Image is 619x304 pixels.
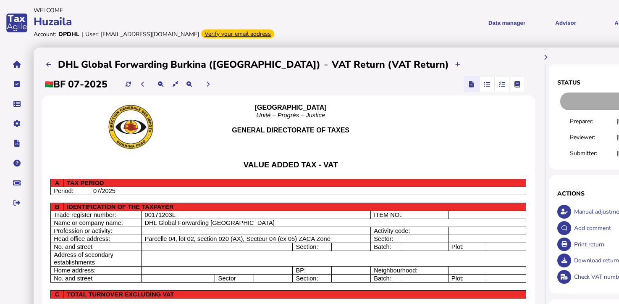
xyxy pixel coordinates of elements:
button: Check VAT numbers on return. [557,270,571,284]
button: Previous period [136,77,150,91]
button: Upload transactions [451,58,465,71]
span: A [55,180,60,186]
span: Sector [218,275,236,282]
button: Raise a support ticket [8,174,26,192]
button: Tasks [8,75,26,93]
span: BP: [296,267,306,274]
h2: DHL Global Forwarding Burkina ([GEOGRAPHIC_DATA]) [58,58,320,71]
mat-button-toggle: Return view [464,77,479,92]
span: Parcelle 04, lot 02, section 020 (AX), Secteur 04 (ex 05) ZACA Zone [145,235,330,242]
span: Period: [54,188,73,194]
span: Plot: [451,243,464,250]
span: Address of secondary establishments [54,251,113,266]
span: 00171203L [145,211,176,218]
mat-button-toggle: Reconcilliation view by document [479,77,494,92]
span: Plot: [451,275,464,282]
span: Batch: [374,243,391,250]
span: Sector: [374,235,393,242]
button: Filings list - by month [42,58,56,71]
button: Sign out [8,194,26,211]
button: Shows a dropdown of Data manager options [480,13,533,33]
div: Account: [34,30,56,38]
span: C [55,291,60,298]
button: Make the return view smaller [154,77,168,91]
button: Home [8,56,26,73]
div: - [320,58,332,71]
span: Name or company name: [54,219,123,226]
span: Section: [296,275,318,282]
span: Section: [296,243,318,250]
span: No. and street [54,243,92,250]
button: Hide [538,50,552,64]
span: Unité – Progrès – Justice [256,112,325,119]
div: Submitter: [570,149,616,157]
mat-button-toggle: Reconcilliation view by tax code [494,77,509,92]
img: hreAAAAAElFTkSuQmCC [108,104,154,149]
div: DPDHL [58,30,79,38]
div: Huzaila [34,14,370,29]
button: Manage settings [8,115,26,132]
button: Make an adjustment to this return. [557,205,571,219]
b: [GEOGRAPHIC_DATA] [255,104,327,111]
div: | [81,30,83,38]
img: bf.png [45,81,53,87]
span: VALUE ADDED TAX - VAT [244,160,338,169]
button: Download return [557,254,571,267]
span: ITEM NO.: [374,211,403,218]
button: Refresh data for current period [121,77,135,91]
button: Shows a dropdown of VAT Advisor options [539,13,592,33]
span: Activity code: [374,227,410,234]
span: Profession or activity: [54,227,112,234]
div: Verify your email address [201,29,274,38]
span: TOTAL TURNOVER EXCLUDING VAT [67,291,174,298]
button: Reset the return view [168,77,182,91]
h2: VAT Return (VAT Return) [332,58,449,71]
mat-button-toggle: Ledger [509,77,525,92]
div: Welcome [34,6,370,14]
span: Trade register number: [54,211,116,218]
span: Head office address: [54,235,110,242]
button: Make a comment in the activity log. [557,221,571,235]
span: Batch: [374,275,391,282]
div: User: [85,30,99,38]
span: Neighbourhood: [374,267,417,274]
div: Reviewer: [570,133,616,141]
h2: BF 07-2025 [45,78,108,91]
button: Help pages [8,154,26,172]
span: No. and street [54,275,92,282]
button: Next period [201,77,215,91]
b: GENERAL DIRECTORATE OF TAXES [232,127,349,134]
span: 07/2025 [93,188,115,194]
div: Preparer: [570,117,616,125]
button: Open printable view of return. [557,238,571,251]
span: IDENTIFICATION OF THE TAXPAYER [67,204,173,210]
button: Data manager [8,95,26,113]
span: B [55,204,60,210]
span: Home address: [54,267,95,274]
span: DHL Global Forwarding [GEOGRAPHIC_DATA] [145,219,275,226]
div: [EMAIL_ADDRESS][DOMAIN_NAME] [101,30,199,38]
span: TAX PERIOD [67,180,104,186]
button: Developer hub links [8,135,26,152]
button: Make the return view larger [182,77,196,91]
